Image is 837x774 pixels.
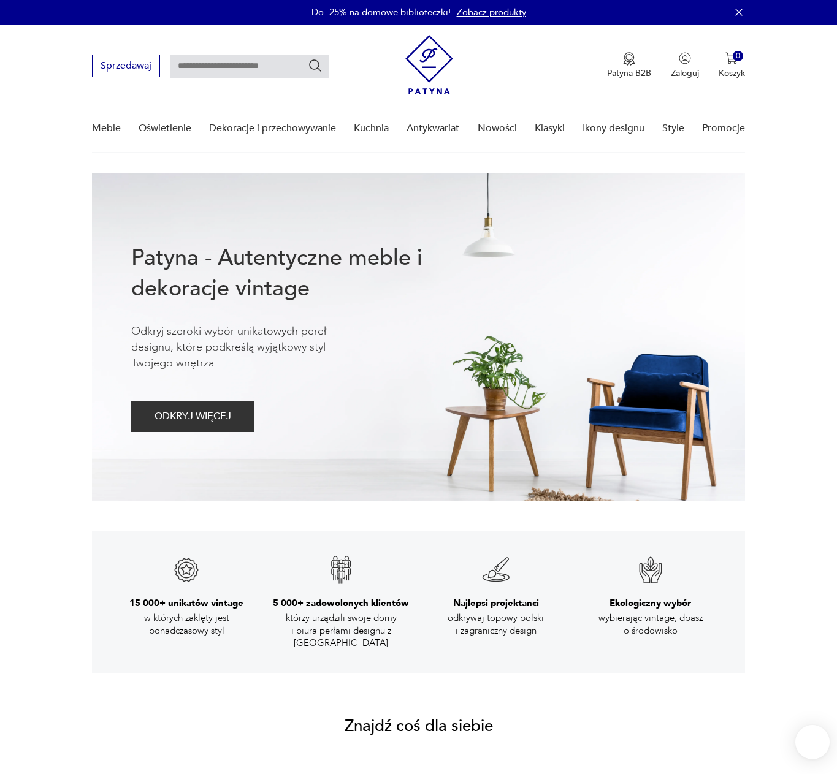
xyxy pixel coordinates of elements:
a: Ikona medaluPatyna B2B [607,52,651,79]
a: Style [662,105,684,152]
p: Do -25% na domowe biblioteczki! [311,6,451,18]
button: 0Koszyk [719,52,745,79]
a: Promocje [702,105,745,152]
h3: Najlepsi projektanci [453,597,539,609]
p: Zaloguj [671,67,699,79]
button: Zaloguj [671,52,699,79]
h1: Patyna - Autentyczne meble i dekoracje vintage [131,243,462,304]
a: Dekoracje i przechowywanie [209,105,336,152]
h3: 15 000+ unikatów vintage [129,597,243,609]
p: wybierając vintage, dbasz o środowisko [583,612,718,637]
img: Znak gwarancji jakości [636,555,665,585]
iframe: Smartsupp widget button [795,725,830,759]
a: Sprzedawaj [92,63,160,71]
img: Znak gwarancji jakości [326,555,356,585]
a: ODKRYJ WIĘCEJ [131,413,254,422]
p: którzy urządzili swoje domy i biura perłami designu z [GEOGRAPHIC_DATA] [273,612,408,649]
button: ODKRYJ WIĘCEJ [131,401,254,432]
p: Koszyk [719,67,745,79]
p: Patyna B2B [607,67,651,79]
img: Patyna - sklep z meblami i dekoracjami vintage [405,35,453,94]
a: Ikony designu [583,105,644,152]
h2: Znajdź coś dla siebie [345,719,493,734]
img: Znak gwarancji jakości [481,555,511,585]
button: Sprzedawaj [92,55,160,77]
a: Zobacz produkty [457,6,526,18]
a: Meble [92,105,121,152]
h3: 5 000+ zadowolonych klientów [273,597,409,609]
img: Ikona medalu [623,52,635,66]
button: Patyna B2B [607,52,651,79]
a: Nowości [478,105,517,152]
p: w których zaklęty jest ponadczasowy styl [119,612,254,637]
a: Kuchnia [354,105,389,152]
img: Ikona koszyka [725,52,738,64]
a: Oświetlenie [139,105,191,152]
a: Antykwariat [407,105,459,152]
button: Szukaj [308,58,323,73]
img: Znak gwarancji jakości [172,555,201,585]
div: 0 [733,51,743,61]
p: odkrywaj topowy polski i zagraniczny design [429,612,564,637]
h3: Ekologiczny wybór [610,597,691,609]
p: Odkryj szeroki wybór unikatowych pereł designu, które podkreślą wyjątkowy styl Twojego wnętrza. [131,324,364,371]
a: Klasyki [535,105,565,152]
img: Ikonka użytkownika [679,52,691,64]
